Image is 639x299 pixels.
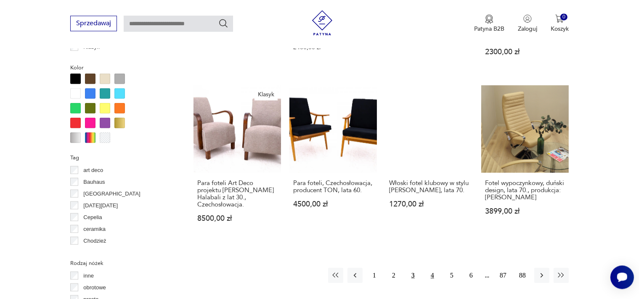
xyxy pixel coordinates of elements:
iframe: Smartsupp widget button [610,265,634,289]
button: 6 [464,267,479,283]
p: art deco [83,165,103,175]
p: obrotowe [83,283,106,292]
img: Patyna - sklep z meblami i dekoracjami vintage [310,10,335,35]
button: Szukaj [218,18,228,28]
p: Rodzaj nóżek [70,258,173,267]
h3: Para foteli, Czechosłowacja, producent TON, lata 60. [293,179,373,193]
button: 4 [425,267,440,283]
p: Bauhaus [83,177,105,186]
p: 8500,00 zł [197,214,277,222]
a: Sprzedawaj [70,21,117,27]
button: 2 [386,267,401,283]
p: Patyna B2B [474,25,504,33]
p: Chodzież [83,236,106,245]
button: 3 [406,267,421,283]
button: 88 [515,267,530,283]
div: 0 [560,13,567,21]
p: Ćmielów [83,248,104,257]
p: 2400,00 zł [293,43,373,50]
img: Ikonka użytkownika [523,14,532,23]
p: inne [83,271,94,280]
p: Cepelia [83,212,102,222]
a: Włoski fotel klubowy w stylu Franza Romero, lata 70.Włoski fotel klubowy w stylu [PERSON_NAME], l... [385,85,473,238]
p: Kolor [70,63,173,72]
button: 5 [444,267,459,283]
p: 2300,00 zł [485,48,565,55]
button: Patyna B2B [474,14,504,33]
h3: Fotel wypoczynkowy, duński design, lata 70., produkcja: [PERSON_NAME] [485,179,565,201]
img: Ikona medalu [485,14,493,24]
button: 1 [367,267,382,283]
a: Fotel wypoczynkowy, duński design, lata 70., produkcja: BoConceptFotel wypoczynkowy, duński desig... [481,85,569,238]
p: 1270,00 zł [389,200,469,207]
button: 0Koszyk [551,14,569,33]
p: [DATE][DATE] [83,201,118,210]
button: Sprzedawaj [70,16,117,31]
a: KlasykPara foteli Art Deco projektu J. Halabali z lat 30., Czechosłowacja.Para foteli Art Deco pr... [194,85,281,238]
p: Koszyk [551,25,569,33]
button: 87 [496,267,511,283]
h3: Para foteli Art Deco projektu [PERSON_NAME] Halabali z lat 30., Czechosłowacja. [197,179,277,208]
p: [GEOGRAPHIC_DATA] [83,189,140,198]
p: Zaloguj [518,25,537,33]
button: Zaloguj [518,14,537,33]
a: Para foteli, Czechosłowacja, producent TON, lata 60.Para foteli, Czechosłowacja, producent TON, l... [289,85,377,238]
h3: Włoski fotel klubowy w stylu [PERSON_NAME], lata 70. [389,179,469,193]
p: Tag [70,153,173,162]
p: ceramika [83,224,106,233]
a: Ikona medaluPatyna B2B [474,14,504,33]
p: 4500,00 zł [293,200,373,207]
img: Ikona koszyka [555,14,564,23]
p: 3899,00 zł [485,207,565,214]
